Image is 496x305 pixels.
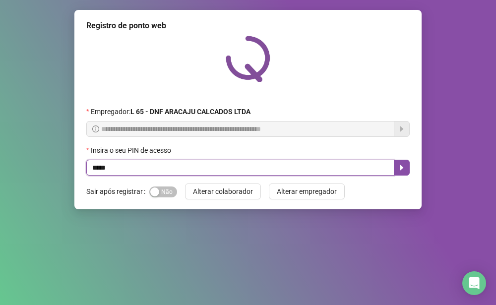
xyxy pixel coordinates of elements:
label: Sair após registrar [86,183,149,199]
span: Empregador : [91,106,250,117]
span: caret-right [398,164,406,172]
span: info-circle [92,125,99,132]
button: Alterar colaborador [185,183,261,199]
img: QRPoint [226,36,270,82]
div: Open Intercom Messenger [462,271,486,295]
span: Alterar empregador [277,186,337,197]
strong: L 65 - DNF ARACAJU CALCADOS LTDA [130,108,250,116]
button: Alterar empregador [269,183,345,199]
label: Insira o seu PIN de acesso [86,145,178,156]
div: Registro de ponto web [86,20,410,32]
span: Alterar colaborador [193,186,253,197]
